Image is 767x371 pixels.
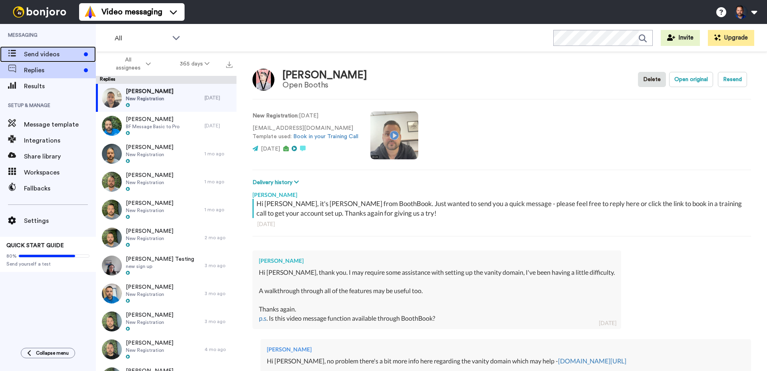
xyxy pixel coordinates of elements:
span: QUICK START GUIDE [6,243,64,248]
a: [PERSON_NAME]New Registration4 mo ago [96,335,236,363]
a: [PERSON_NAME] Testingnew sign up3 mo ago [96,252,236,280]
span: [PERSON_NAME] [126,339,173,347]
a: [PERSON_NAME]BF Message Basic to Pro[DATE] [96,112,236,140]
button: Open original [669,72,713,87]
div: [DATE] [257,220,746,228]
span: Results [24,81,96,91]
div: [PERSON_NAME] [282,69,367,81]
strong: New Registration [252,113,298,119]
div: Hi [PERSON_NAME], thank you. I may require some assistance with setting up the vanity domain, I'v... [259,268,615,313]
img: 9507dcc8-c21c-4da0-bd3d-fd210005145c-thumb.jpg [102,228,122,248]
img: 48d20f44-f495-44b5-a6d7-1abd13c628c4-thumb.jpg [102,144,122,164]
div: [PERSON_NAME] [252,187,751,199]
img: cabf69cf-4245-45c0-bbf1-015420147f5e-thumb.jpg [102,116,122,136]
a: [PERSON_NAME]New Registration[DATE] [96,84,236,112]
span: [PERSON_NAME] [126,199,173,207]
span: [PERSON_NAME] [126,143,173,151]
img: 976edb14-3aa0-44e8-9458-88445308bf56-thumb.jpg [102,88,122,108]
img: export.svg [226,62,232,68]
img: vm-color.svg [84,6,97,18]
span: BF Message Basic to Pro [126,123,179,130]
div: . Is this video message function available through BoothBook? [259,314,615,323]
span: Workspaces [24,168,96,177]
p: : [DATE] [252,112,358,120]
button: Delete [638,72,666,87]
span: New Registration [126,95,173,102]
span: New Registration [126,151,173,158]
span: Replies [24,65,81,75]
div: 4 mo ago [205,346,232,353]
div: [PERSON_NAME] [259,257,615,265]
span: Settings [24,216,96,226]
p: [EMAIL_ADDRESS][DOMAIN_NAME] Template used: [252,124,358,141]
a: [PERSON_NAME]New Registration1 mo ago [96,196,236,224]
button: Upgrade [708,30,754,46]
button: 365 days [165,57,224,71]
div: [DATE] [205,95,232,101]
span: Share library [24,152,96,161]
button: Export all results that match these filters now. [224,58,235,70]
span: All assignees [112,56,144,72]
img: 87e090d4-493b-4f3d-befa-50e96bb6cb32-thumb.jpg [102,200,122,220]
span: Send videos [24,50,81,59]
span: Send yourself a test [6,261,89,267]
span: 80% [6,253,17,259]
div: Replies [96,76,236,84]
div: 3 mo ago [205,318,232,325]
span: Message template [24,120,96,129]
img: Image of Chris Wong [252,69,274,91]
span: All [115,34,168,43]
img: ec474950-96a1-4567-a489-ca4b8bb9c565-thumb.jpg [102,256,122,276]
img: aace3058-71bc-417e-8e24-766c364202fa-thumb.jpg [102,172,122,192]
img: bj-logo-header-white.svg [10,6,70,18]
span: Collapse menu [36,350,69,356]
button: Delivery history [252,178,301,187]
a: [PERSON_NAME]New Registration1 mo ago [96,140,236,168]
img: 3b87d20e-45b0-4443-a944-6df32195c85f-thumb.jpg [102,311,122,331]
span: [PERSON_NAME] [126,283,173,291]
a: [DOMAIN_NAME][URL] [558,357,626,365]
div: 3 mo ago [205,262,232,269]
span: New Registration [126,207,173,214]
div: Hi [PERSON_NAME], it's [PERSON_NAME] from BoothBook. Just wanted to send you a quick message - pl... [256,199,749,218]
button: All assignees [97,53,165,75]
button: Invite [661,30,700,46]
a: [PERSON_NAME]New Registration3 mo ago [96,280,236,308]
span: New Registration [126,347,173,353]
div: [PERSON_NAME] [267,345,745,353]
span: [PERSON_NAME] Testing [126,255,194,263]
div: 3 mo ago [205,290,232,297]
span: [DATE] [261,146,280,152]
a: p.s [259,314,266,322]
span: New Registration [126,235,173,242]
span: [PERSON_NAME] [126,171,173,179]
span: [PERSON_NAME] [126,87,173,95]
span: [PERSON_NAME] [126,115,179,123]
div: [DATE] [205,123,232,129]
div: Open Booths [282,81,367,89]
img: 840ce18e-9a61-4fbe-ac12-4e29b5f0b0e3-thumb.jpg [102,284,122,304]
span: New Registration [126,319,173,325]
span: [PERSON_NAME] [126,311,173,319]
button: Resend [718,72,747,87]
span: Integrations [24,136,96,145]
span: New Registration [126,179,173,186]
div: [DATE] [599,319,616,327]
span: Video messaging [101,6,162,18]
a: [PERSON_NAME]New Registration3 mo ago [96,308,236,335]
span: Fallbacks [24,184,96,193]
a: [PERSON_NAME]New Registration2 mo ago [96,224,236,252]
span: New Registration [126,291,173,298]
img: e5e86eb7-e2f0-4414-a373-9edc8c9e923d-thumb.jpg [102,339,122,359]
span: [PERSON_NAME] [126,227,173,235]
a: Book in your Training Call [293,134,358,139]
div: 2 mo ago [205,234,232,241]
a: [PERSON_NAME]New Registration1 mo ago [96,168,236,196]
div: 1 mo ago [205,206,232,213]
span: new sign up [126,263,194,270]
button: Collapse menu [21,348,75,358]
div: 1 mo ago [205,151,232,157]
div: 1 mo ago [205,179,232,185]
